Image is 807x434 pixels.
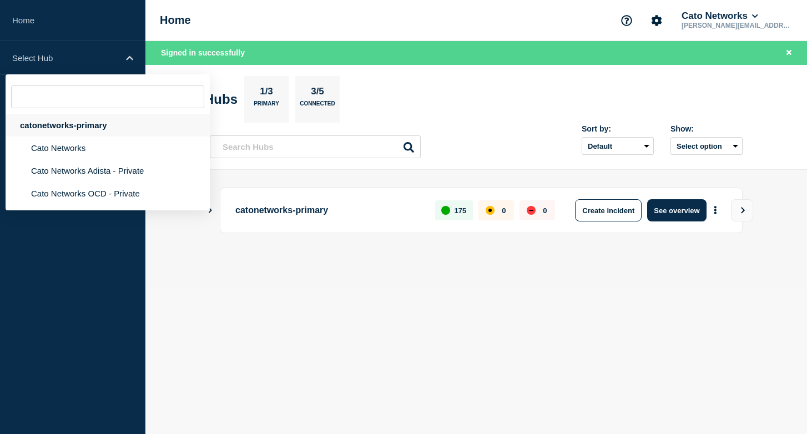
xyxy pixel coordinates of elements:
[204,92,238,107] h2: Hubs
[300,100,335,112] p: Connected
[210,135,421,158] input: Search Hubs
[208,206,213,215] button: Show Connected Hubs
[543,206,547,215] p: 0
[670,124,743,133] div: Show:
[441,206,450,215] div: up
[527,206,536,215] div: down
[502,206,506,215] p: 0
[582,124,654,133] div: Sort by:
[645,9,668,32] button: Account settings
[647,199,706,221] button: See overview
[6,159,210,182] li: Cato Networks Adista - Private
[235,199,422,221] p: catonetworks-primary
[254,100,279,112] p: Primary
[782,47,796,59] button: Close banner
[486,206,495,215] div: affected
[455,206,467,215] p: 175
[6,182,210,205] li: Cato Networks OCD - Private
[307,86,329,100] p: 3/5
[731,199,753,221] button: View
[161,48,245,57] span: Signed in successfully
[670,137,743,155] button: Select option
[615,9,638,32] button: Support
[160,14,191,27] h1: Home
[6,114,210,137] div: catonetworks-primary
[708,200,723,221] button: More actions
[679,11,760,22] button: Cato Networks
[12,53,119,63] p: Select Hub
[256,86,278,100] p: 1/3
[575,199,642,221] button: Create incident
[582,137,654,155] select: Sort by
[679,22,795,29] p: [PERSON_NAME][EMAIL_ADDRESS][DOMAIN_NAME]
[6,137,210,159] li: Cato Networks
